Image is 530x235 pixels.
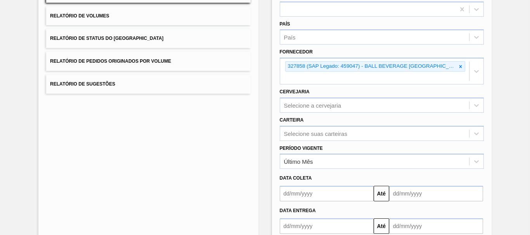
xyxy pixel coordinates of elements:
[286,62,456,71] div: 327858 (SAP Legado: 459047) - BALL BEVERAGE [GEOGRAPHIC_DATA]
[280,218,374,234] input: dd/mm/yyyy
[50,36,163,41] span: Relatório de Status do [GEOGRAPHIC_DATA]
[280,208,316,213] span: Data entrega
[50,58,171,64] span: Relatório de Pedidos Originados por Volume
[389,218,483,234] input: dd/mm/yyyy
[280,49,313,55] label: Fornecedor
[280,117,304,123] label: Carteira
[284,130,347,137] div: Selecione suas carteiras
[280,186,374,201] input: dd/mm/yyyy
[280,89,310,94] label: Cervejaria
[284,102,341,108] div: Selecione a cervejaria
[46,29,250,48] button: Relatório de Status do [GEOGRAPHIC_DATA]
[50,81,115,87] span: Relatório de Sugestões
[389,186,483,201] input: dd/mm/yyyy
[46,52,250,71] button: Relatório de Pedidos Originados por Volume
[280,21,290,27] label: País
[50,13,109,19] span: Relatório de Volumes
[374,218,389,234] button: Até
[280,175,312,181] span: Data coleta
[46,75,250,94] button: Relatório de Sugestões
[284,34,296,41] div: País
[374,186,389,201] button: Até
[46,7,250,26] button: Relatório de Volumes
[280,146,323,151] label: Período Vigente
[284,158,313,165] div: Último Mês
